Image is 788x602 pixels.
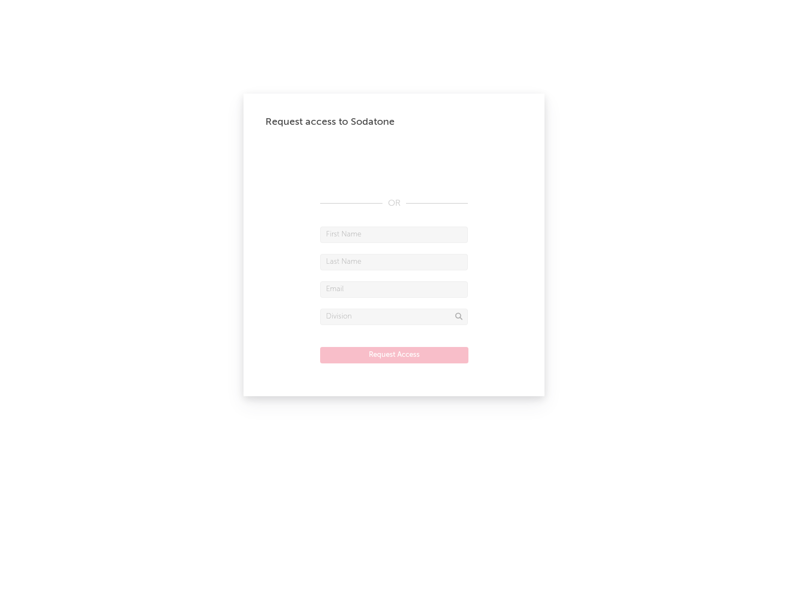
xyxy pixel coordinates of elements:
input: Division [320,309,468,325]
input: First Name [320,227,468,243]
button: Request Access [320,347,468,363]
div: Request access to Sodatone [265,115,523,129]
div: OR [320,197,468,210]
input: Last Name [320,254,468,270]
input: Email [320,281,468,298]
